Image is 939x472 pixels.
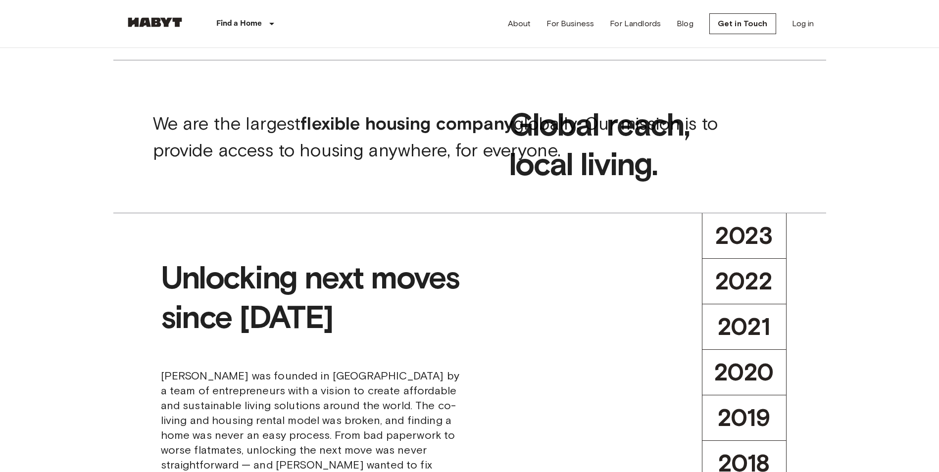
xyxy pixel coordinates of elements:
[709,13,776,34] a: Get in Touch
[677,18,693,30] a: Blog
[216,18,262,30] p: Find a Home
[546,18,594,30] a: For Business
[610,18,661,30] a: For Landlords
[125,17,185,27] img: Habyt
[113,48,826,374] img: we-make-moves-not-waiting-lists
[792,18,814,30] a: Log in
[300,429,514,451] b: flexible housing company
[508,18,531,30] a: About
[381,48,826,184] span: Global reach, local living.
